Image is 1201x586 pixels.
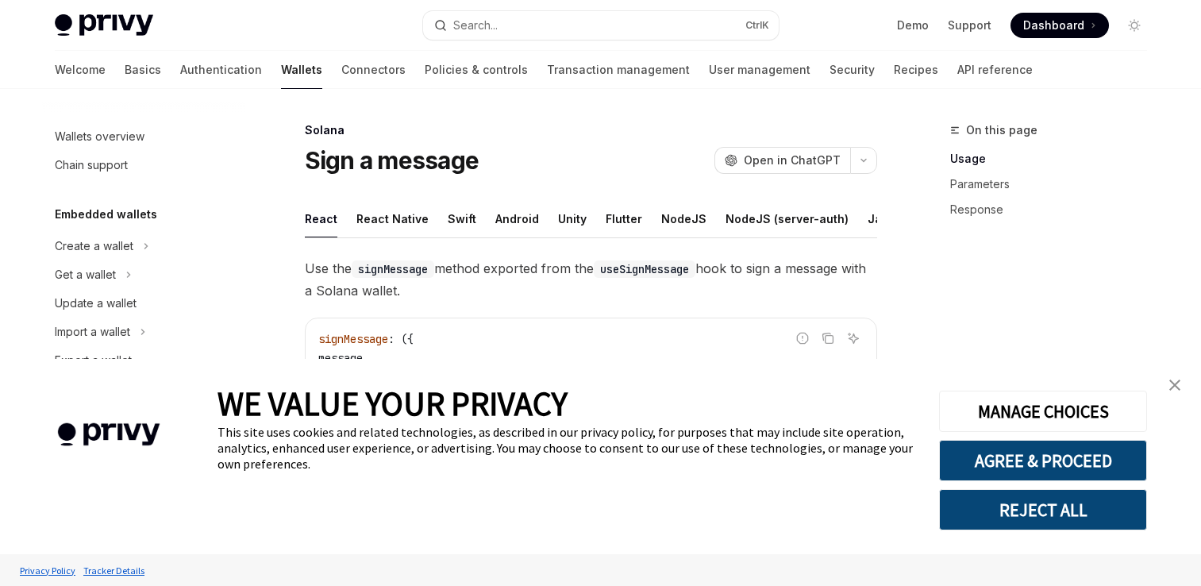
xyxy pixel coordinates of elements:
[341,51,406,89] a: Connectors
[305,200,337,237] button: React
[709,51,810,89] a: User management
[745,19,769,32] span: Ctrl K
[939,391,1147,432] button: MANAGE CHOICES
[661,200,706,237] button: NodeJS
[55,322,130,341] div: Import a wallet
[1122,13,1147,38] button: Toggle dark mode
[42,151,245,179] a: Chain support
[939,440,1147,481] button: AGREE & PROCEED
[55,156,128,175] div: Chain support
[453,16,498,35] div: Search...
[180,51,262,89] a: Authentication
[1023,17,1084,33] span: Dashboard
[356,200,429,237] button: React Native
[714,147,850,174] button: Open in ChatGPT
[363,351,369,365] span: ,
[897,17,929,33] a: Demo
[55,265,116,284] div: Get a wallet
[830,51,875,89] a: Security
[606,200,642,237] button: Flutter
[79,557,148,584] a: Tracker Details
[55,237,133,256] div: Create a wallet
[1159,369,1191,401] a: close banner
[352,260,434,278] code: signMessage
[792,328,813,349] button: Report incorrect code
[55,294,137,313] div: Update a wallet
[55,351,132,370] div: Export a wallet
[125,51,161,89] a: Basics
[217,424,915,472] div: This site uses cookies and related technologies, as described in our privacy policy, for purposes...
[939,489,1147,530] button: REJECT ALL
[388,332,414,346] span: : ({
[55,127,144,146] div: Wallets overview
[558,200,587,237] button: Unity
[894,51,938,89] a: Recipes
[217,383,568,424] span: WE VALUE YOUR PRIVACY
[744,152,841,168] span: Open in ChatGPT
[42,232,157,260] button: Create a wallet
[966,121,1037,140] span: On this page
[594,260,695,278] code: useSignMessage
[42,346,245,375] a: Export a wallet
[950,172,1160,197] a: Parameters
[726,200,849,237] button: NodeJS (server-auth)
[24,400,194,469] img: company logo
[1010,13,1109,38] a: Dashboard
[305,257,877,302] span: Use the method exported from the hook to sign a message with a Solana wallet.
[42,122,245,151] a: Wallets overview
[305,146,479,175] h1: Sign a message
[818,328,838,349] button: Copy the contents from the code block
[843,328,864,349] button: Ask AI
[281,51,322,89] a: Wallets
[950,197,1160,222] a: Response
[495,200,539,237] button: Android
[55,51,106,89] a: Welcome
[423,11,779,40] button: Search...CtrlK
[448,200,476,237] button: Swift
[55,205,157,224] h5: Embedded wallets
[957,51,1033,89] a: API reference
[425,51,528,89] a: Policies & controls
[305,122,877,138] div: Solana
[950,146,1160,172] a: Usage
[42,289,245,318] a: Update a wallet
[318,332,388,346] span: signMessage
[868,200,895,237] button: Java
[42,260,140,289] button: Get a wallet
[318,351,363,365] span: message
[948,17,991,33] a: Support
[16,557,79,584] a: Privacy Policy
[55,14,153,37] img: light logo
[547,51,690,89] a: Transaction management
[42,318,154,346] button: Import a wallet
[1169,380,1180,391] img: close banner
